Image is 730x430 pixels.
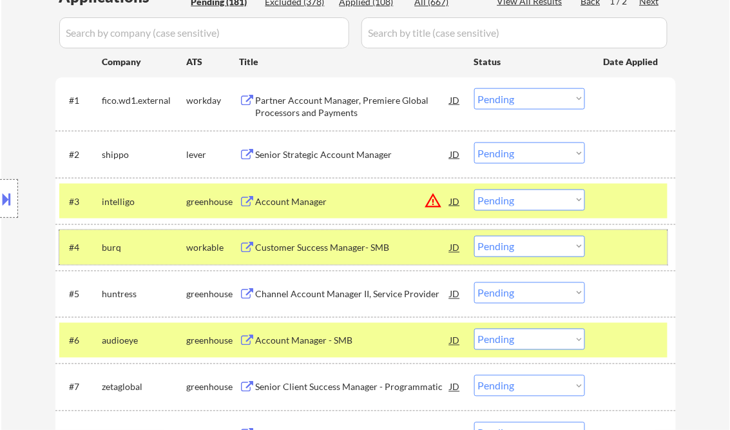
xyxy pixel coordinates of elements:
div: Customer Success Manager- SMB [256,242,450,255]
div: JD [449,236,462,259]
div: audioeye [102,335,187,347]
button: warning_amber [425,191,443,210]
div: Title [240,55,462,68]
div: JD [449,329,462,352]
div: Channel Account Manager II, Service Provider [256,288,450,301]
div: Date Applied [604,55,660,68]
div: greenhouse [187,335,240,347]
div: JD [449,142,462,166]
div: greenhouse [187,381,240,394]
div: Senior Client Success Manager - Programmatic [256,381,450,394]
div: JD [449,282,462,306]
div: #7 [70,381,92,394]
div: Partner Account Manager, Premiere Global Processors and Payments [256,94,450,119]
input: Search by title (case sensitive) [361,17,668,48]
div: JD [449,190,462,213]
input: Search by company (case sensitive) [59,17,349,48]
div: Account Manager - SMB [256,335,450,347]
div: zetaglobal [102,381,187,394]
div: JD [449,375,462,398]
div: Company [102,55,187,68]
div: Account Manager [256,195,450,208]
div: ATS [187,55,240,68]
div: Status [474,50,585,73]
div: Senior Strategic Account Manager [256,148,450,161]
div: JD [449,88,462,112]
div: #6 [70,335,92,347]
